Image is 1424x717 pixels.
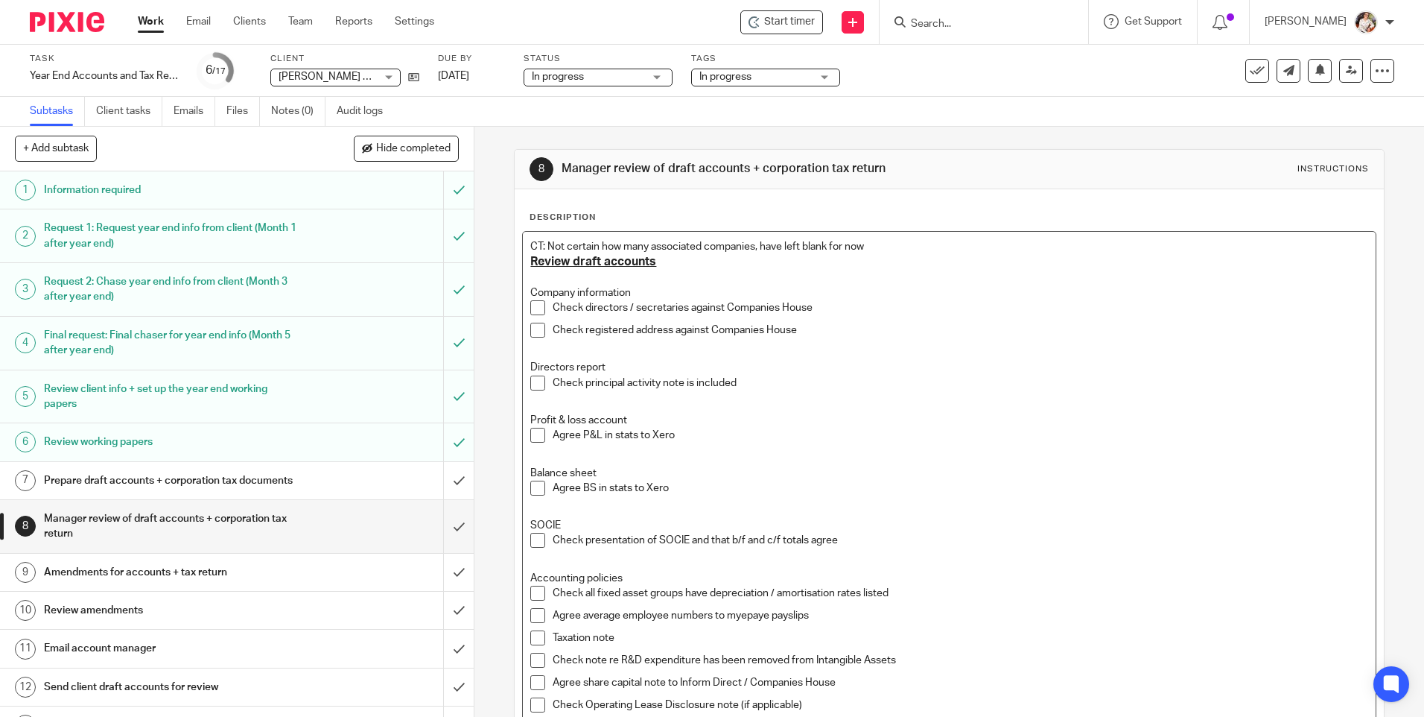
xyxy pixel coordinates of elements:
h1: Manager review of draft accounts + corporation tax return [44,508,300,546]
h1: Final request: Final chaser for year end info (Month 5 after year end) [44,324,300,362]
p: CT: Not certain how many associated companies, have left blank for now [530,239,1367,254]
a: Subtasks [30,97,85,126]
p: Check note re R&D expenditure has been removed from Intangible Assets [553,653,1367,668]
a: Notes (0) [271,97,325,126]
div: 10 [15,600,36,621]
label: Due by [438,53,505,65]
a: Team [288,14,313,29]
p: Agree share capital note to Inform Direct / Companies House [553,675,1367,690]
p: Check principal activity note is included [553,376,1367,391]
h1: Review working papers [44,431,300,453]
div: 6 [15,432,36,452]
p: Check directors / secretaries against Companies House [553,300,1367,315]
div: Melton Mowbray Property Limited - Year End Accounts and Tax Return [740,10,823,34]
h1: Send client draft accounts for review [44,676,300,698]
u: Review draft accounts [530,256,656,268]
p: Check presentation of SOCIE and that b/f and c/f totals agree [553,533,1367,548]
div: 1 [15,180,36,200]
div: 4 [15,332,36,353]
div: 11 [15,639,36,660]
p: Balance sheet [530,466,1367,481]
p: Check registered address against Companies House [553,323,1367,338]
span: Get Support [1125,16,1182,27]
span: In progress [699,72,751,82]
div: 7 [15,470,36,491]
h1: Manager review of draft accounts + corporation tax return [562,161,981,177]
a: Audit logs [337,97,394,126]
span: In progress [532,72,584,82]
div: 8 [15,516,36,537]
h1: Review client info + set up the year end working papers [44,378,300,416]
p: SOCIE [530,518,1367,533]
h1: Information required [44,179,300,201]
label: Status [524,53,673,65]
input: Search [909,18,1043,31]
div: 3 [15,279,36,300]
p: Description [530,212,596,224]
button: Hide completed [354,136,459,161]
a: Email [186,14,211,29]
a: Clients [233,14,266,29]
img: Pixie [30,12,104,32]
button: + Add subtask [15,136,97,161]
div: Year End Accounts and Tax Return [30,69,179,83]
div: 12 [15,677,36,698]
label: Tags [691,53,840,65]
a: Reports [335,14,372,29]
p: Agree P&L in stats to Xero [553,428,1367,443]
small: /17 [212,67,226,75]
span: Hide completed [376,143,451,155]
p: [PERSON_NAME] [1265,14,1347,29]
p: Check Operating Lease Disclosure note (if applicable) [553,698,1367,713]
a: Files [226,97,260,126]
div: 5 [15,386,36,407]
h1: Request 1: Request year end info from client (Month 1 after year end) [44,217,300,255]
a: Client tasks [96,97,162,126]
img: Kayleigh%20Henson.jpeg [1354,10,1378,34]
h1: Review amendments [44,599,300,622]
p: Accounting policies [530,571,1367,586]
h1: Request 2: Chase year end info from client (Month 3 after year end) [44,271,300,309]
p: Agree BS in stats to Xero [553,481,1367,496]
p: Agree average employee numbers to myepaye payslips [553,608,1367,623]
span: [DATE] [438,71,469,81]
a: Work [138,14,164,29]
p: Check all fixed asset groups have depreciation / amortisation rates listed [553,586,1367,601]
h1: Prepare draft accounts + corporation tax documents [44,470,300,492]
p: Company information [530,285,1367,300]
p: Profit & loss account [530,413,1367,428]
h1: Amendments for accounts + tax return [44,561,300,584]
a: Settings [395,14,434,29]
div: 9 [15,562,36,583]
div: Instructions [1297,163,1369,175]
span: Start timer [764,14,815,30]
span: [PERSON_NAME] Property Limited [279,72,441,82]
h1: Email account manager [44,637,300,660]
p: Directors report [530,360,1367,375]
div: 2 [15,226,36,247]
label: Task [30,53,179,65]
a: Emails [174,97,215,126]
label: Client [270,53,419,65]
div: 6 [206,62,226,79]
div: 8 [530,157,553,181]
p: Taxation note [553,631,1367,645]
